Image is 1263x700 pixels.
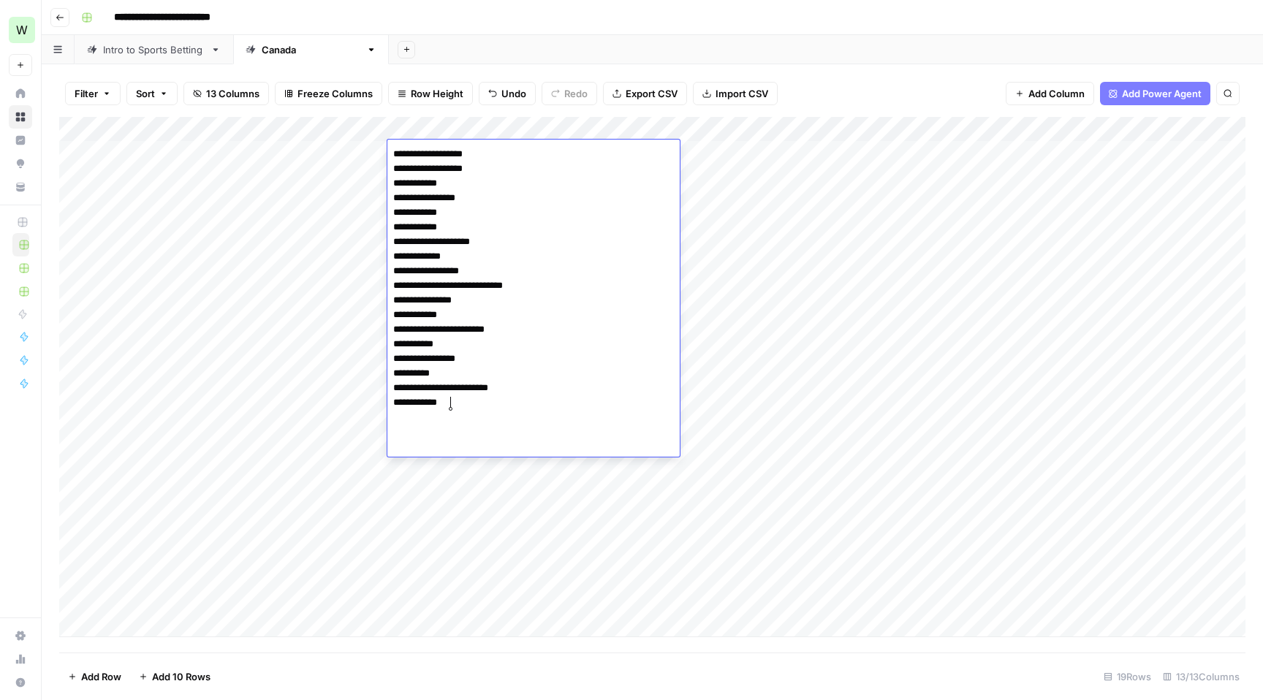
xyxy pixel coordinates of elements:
div: Intro to Sports Betting [103,42,205,57]
a: Usage [9,647,32,671]
a: Home [9,82,32,105]
button: Add Power Agent [1100,82,1210,105]
a: Opportunities [9,152,32,175]
span: Add Column [1028,86,1085,101]
a: Intro to Sports Betting [75,35,233,64]
button: Import CSV [693,82,778,105]
span: Row Height [411,86,463,101]
button: Workspace: Workspace1 [9,12,32,48]
span: W [16,21,28,39]
span: Freeze Columns [297,86,373,101]
button: Add 10 Rows [130,665,219,688]
button: Undo [479,82,536,105]
div: 19 Rows [1098,665,1157,688]
a: Insights [9,129,32,152]
button: 13 Columns [183,82,269,105]
span: Redo [564,86,588,101]
span: Add Row [81,669,121,684]
span: Export CSV [626,86,678,101]
a: Settings [9,624,32,647]
button: Sort [126,82,178,105]
button: Add Column [1006,82,1094,105]
span: Import CSV [716,86,768,101]
span: 13 Columns [206,86,259,101]
span: Add Power Agent [1122,86,1202,101]
button: Export CSV [603,82,687,105]
div: [GEOGRAPHIC_DATA] [262,42,360,57]
a: [GEOGRAPHIC_DATA] [233,35,389,64]
button: Filter [65,82,121,105]
button: Row Height [388,82,473,105]
a: Your Data [9,175,32,199]
span: Undo [501,86,526,101]
button: Redo [542,82,597,105]
span: Sort [136,86,155,101]
button: Freeze Columns [275,82,382,105]
span: Add 10 Rows [152,669,210,684]
span: Filter [75,86,98,101]
a: Browse [9,105,32,129]
button: Help + Support [9,671,32,694]
div: 13/13 Columns [1157,665,1245,688]
button: Add Row [59,665,130,688]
